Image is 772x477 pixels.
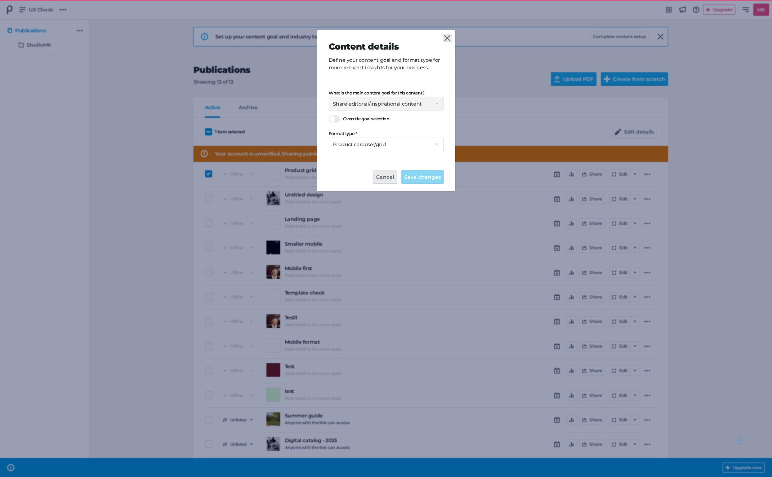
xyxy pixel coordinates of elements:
[343,115,389,122] span: Override goal selection
[329,42,444,52] h2: Content details
[329,131,444,136] label: Format type
[329,56,444,71] p: Define your content goal and format type for more relevant insights for your business.
[443,34,452,42] a: Close
[738,430,743,451] div: Drag
[736,423,772,457] iframe: Chat Widget
[329,91,444,96] label: What is the main content goal for this content?
[373,170,397,184] button: Cancel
